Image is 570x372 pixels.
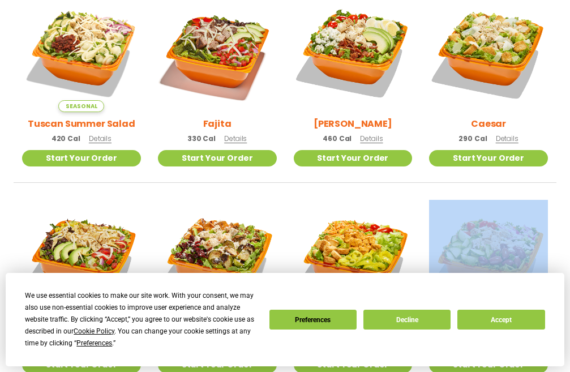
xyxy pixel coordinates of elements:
button: Accept [457,310,545,330]
a: Start Your Order [429,150,548,166]
span: Details [496,134,518,143]
span: Seasonal [58,100,104,112]
a: Start Your Order [158,150,277,166]
h2: Tuscan Summer Salad [28,117,135,131]
img: Product photo for Buffalo Chicken Salad [294,200,413,319]
img: Product photo for BBQ Ranch Salad [22,200,141,319]
span: 290 Cal [458,134,487,144]
div: Cookie Consent Prompt [6,273,564,366]
a: Start Your Order [22,150,141,166]
div: We use essential cookies to make our site work. With your consent, we may also use non-essential ... [25,290,255,349]
button: Preferences [269,310,357,330]
img: Product photo for Roasted Autumn Salad [158,200,277,319]
span: 460 Cal [323,134,352,144]
h2: [PERSON_NAME] [314,117,392,131]
span: Details [360,134,383,143]
img: Product photo for Greek Salad [429,200,548,319]
span: Cookie Policy [74,327,114,335]
button: Decline [363,310,451,330]
span: Preferences [76,339,112,347]
h2: Caesar [471,117,506,131]
span: 420 Cal [52,134,80,144]
span: Details [89,134,112,143]
span: Details [224,134,247,143]
a: Start Your Order [294,150,413,166]
span: 330 Cal [187,134,216,144]
h2: Fajita [203,117,232,131]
